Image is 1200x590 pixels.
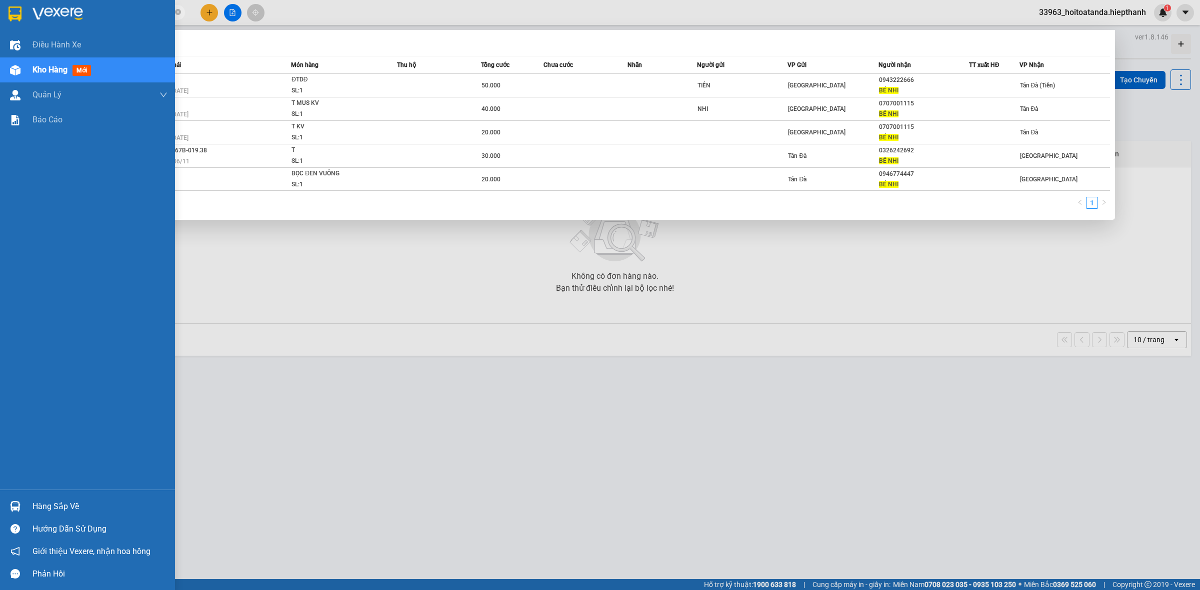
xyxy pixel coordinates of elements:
span: [GEOGRAPHIC_DATA] [1020,176,1077,183]
span: Báo cáo [32,113,62,126]
span: Kho hàng [32,65,67,74]
span: Tản Đà [1020,105,1038,112]
div: SL: 1 [291,109,366,120]
div: T [291,145,366,156]
span: down [159,91,167,99]
span: Tản Đà [788,152,806,159]
div: SL: 1 [291,156,366,167]
span: Người gửi [697,61,724,68]
img: solution-icon [10,115,20,125]
li: Previous Page [1074,197,1086,209]
span: BÉ NHI [879,157,898,164]
div: NHI [697,104,787,114]
li: 1 [1086,197,1098,209]
span: [GEOGRAPHIC_DATA] [788,105,845,112]
div: BỌC ĐEN VUÔNG [291,168,366,179]
div: ĐTDĐ [291,74,366,85]
span: left [1077,199,1083,205]
span: 30.000 [481,152,500,159]
span: BÉ NHI [879,134,898,141]
span: message [10,569,20,579]
span: Điều hành xe [32,38,81,51]
span: 20.000 [481,129,500,136]
div: T MUS KV [291,98,366,109]
span: mới [72,65,91,76]
div: Hướng dẫn sử dụng [32,522,167,537]
span: 40.000 [481,105,500,112]
span: right [1101,199,1107,205]
span: Người nhận [878,61,911,68]
span: close-circle [175,8,181,17]
span: BÉ NHI [879,110,898,117]
span: [GEOGRAPHIC_DATA] [1020,152,1077,159]
span: VP Nhận [1019,61,1044,68]
span: 50.000 [481,82,500,89]
div: 0707001115 [879,98,968,109]
span: Tổng cước [481,61,509,68]
span: TT xuất HĐ [969,61,999,68]
span: question-circle [10,524,20,534]
span: [GEOGRAPHIC_DATA] [788,82,845,89]
div: SL: 1 [291,132,366,143]
div: 0943222666 [879,75,968,85]
div: TIỀN [697,80,787,91]
span: Thu hộ [397,61,416,68]
span: Giới thiệu Vexere, nhận hoa hồng [32,545,150,558]
span: Tản Đà [788,176,806,183]
span: Món hàng [291,61,318,68]
span: BÉ NHI [879,87,898,94]
div: 0326242692 [879,145,968,156]
div: 0946774447 [879,169,968,179]
div: SL: 1 [291,85,366,96]
span: Nhãn [627,61,642,68]
img: warehouse-icon [10,90,20,100]
span: notification [10,547,20,556]
span: close-circle [175,9,181,15]
span: Tản Đà [1020,129,1038,136]
span: [GEOGRAPHIC_DATA] [788,129,845,136]
span: 20.000 [481,176,500,183]
span: Tản Đà (Tiền) [1020,82,1055,89]
div: T KV [291,121,366,132]
button: right [1098,197,1110,209]
span: BÉ NHI [879,181,898,188]
a: 1 [1086,197,1097,208]
div: 0707001115 [879,122,968,132]
span: Trên xe 67B-019.38 [154,147,207,154]
button: left [1074,197,1086,209]
span: Quản Lý [32,88,61,101]
li: Next Page [1098,197,1110,209]
span: Chưa cước [543,61,573,68]
img: warehouse-icon [10,65,20,75]
img: logo-vxr [8,6,21,21]
div: SL: 1 [291,179,366,190]
div: Hàng sắp về [32,499,167,514]
img: warehouse-icon [10,40,20,50]
img: warehouse-icon [10,501,20,512]
div: Phản hồi [32,567,167,582]
span: VP Gửi [787,61,806,68]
